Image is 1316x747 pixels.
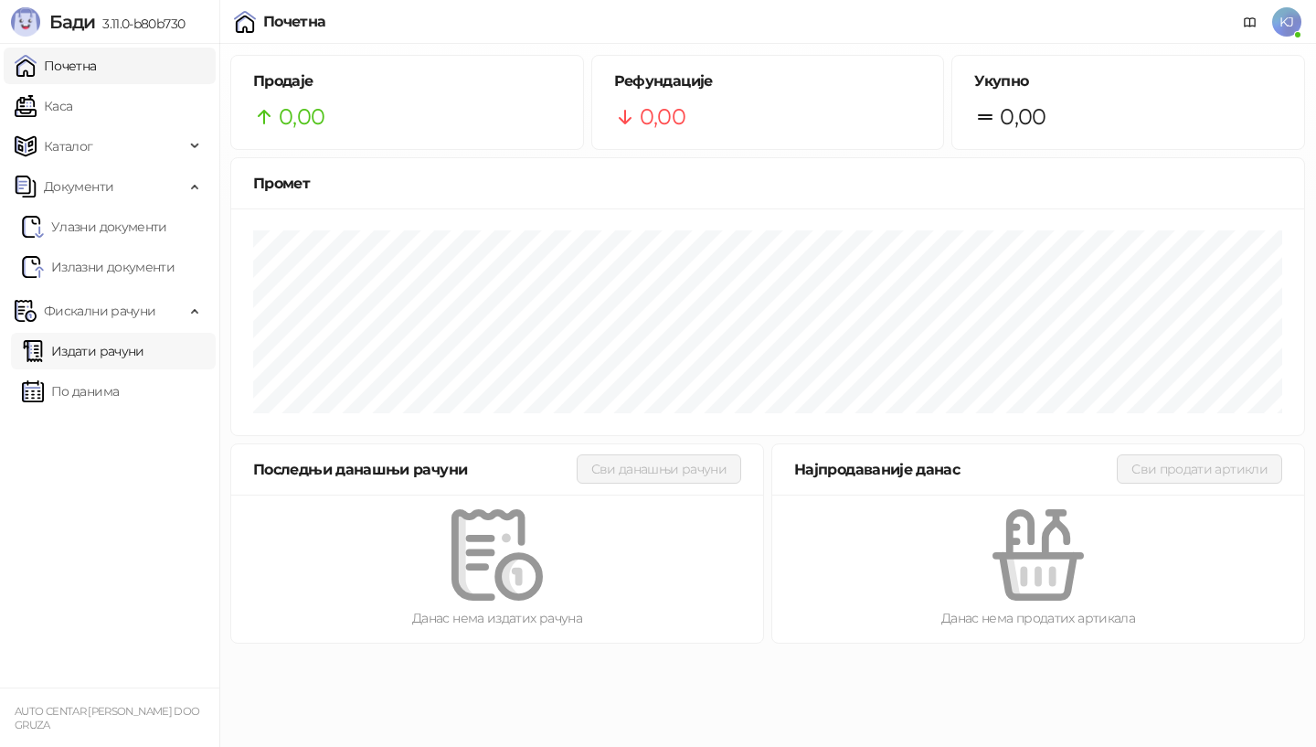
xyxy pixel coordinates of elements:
span: KJ [1272,7,1301,37]
a: Ulazni dokumentiУлазни документи [22,208,167,245]
button: Сви данашњи рачуни [577,454,741,484]
a: Издати рачуни [22,333,144,369]
small: AUTO CENTAR [PERSON_NAME] DOO GRUZA [15,705,199,731]
a: Почетна [15,48,97,84]
span: Документи [44,168,113,205]
span: Фискални рачуни [44,293,155,329]
div: Последњи данашњи рачуни [253,458,577,481]
div: Почетна [263,15,326,29]
a: Излазни документи [22,249,175,285]
div: Промет [253,172,1282,195]
h5: Продаје [253,70,561,92]
span: 0,00 [279,100,324,134]
span: 0,00 [640,100,685,134]
img: Logo [11,7,40,37]
a: Каса [15,88,72,124]
a: Документација [1236,7,1265,37]
span: Бади [49,11,95,33]
h5: Рефундације [614,70,922,92]
button: Сви продати артикли [1117,454,1282,484]
div: Данас нема продатих артикала [801,608,1275,628]
div: Најпродаваније данас [794,458,1117,481]
div: Данас нема издатих рачуна [260,608,734,628]
h5: Укупно [974,70,1282,92]
a: По данима [22,373,119,410]
span: 3.11.0-b80b730 [95,16,185,32]
span: Каталог [44,128,93,165]
span: 0,00 [1000,100,1045,134]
